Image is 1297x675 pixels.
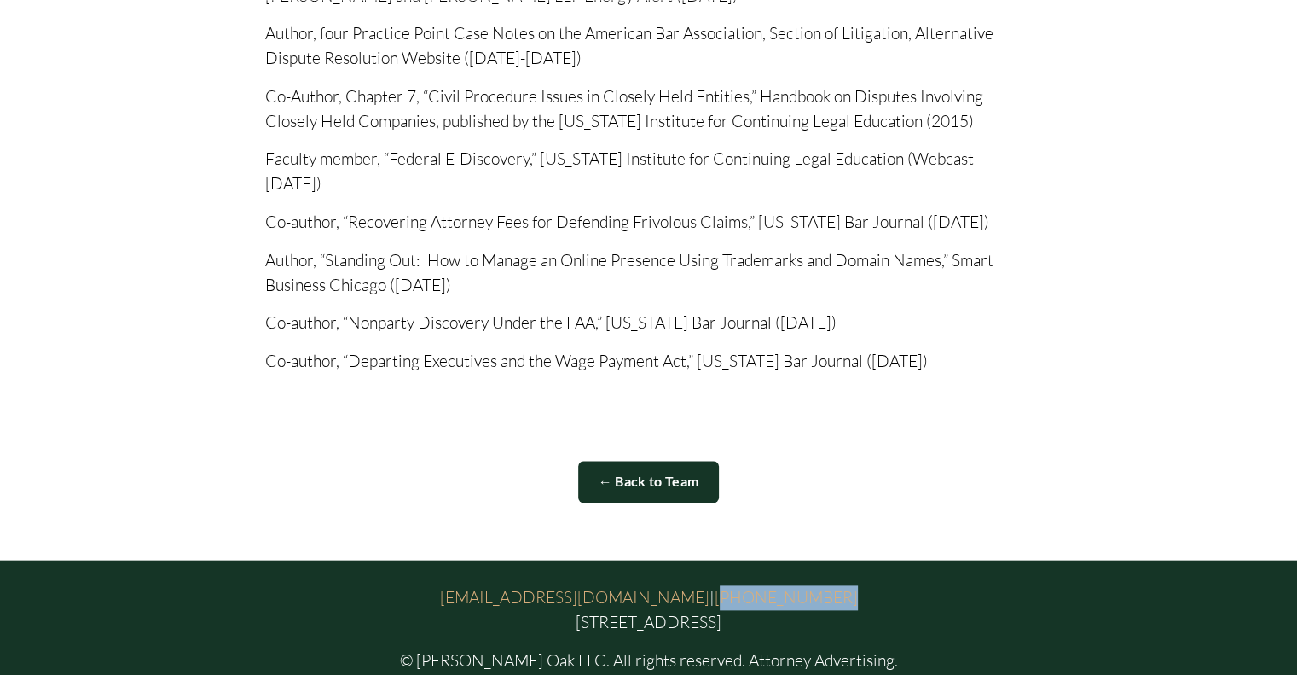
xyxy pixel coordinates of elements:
p: Co-author, “Recovering Attorney Fees for Defending Frivolous Claims,” [US_STATE] Bar Journal ([DA... [265,210,1033,235]
p: Co-Author, Chapter 7, “Civil Procedure Issues in Closely Held Entities,” Handbook on Disputes Inv... [265,84,1033,134]
a: [EMAIL_ADDRESS][DOMAIN_NAME] [440,585,709,610]
p: Faculty member, “Federal E-Discovery,” [US_STATE] Institute for Continuing Legal Education (Webca... [265,147,1033,196]
p: Author, “Standing Out: How to Manage an Online Presence Using Trademarks and Domain Names,” Smart... [265,248,1033,298]
p: Co-author, “Nonparty Discovery Under the FAA,” [US_STATE] Bar Journal ([DATE]) [265,311,1033,335]
p: | [STREET_ADDRESS] [137,585,1161,635]
a: ← Back to Team [578,461,720,503]
p: Co-author, “Departing Executives and the Wage Payment Act,” [US_STATE] Bar Journal ([DATE]) [265,349,1033,374]
p: © [PERSON_NAME] Oak LLC. All rights reserved. Attorney Advertising. [137,649,1161,673]
a: [PHONE_NUMBER] [715,585,858,610]
p: Author, four Practice Point Case Notes on the American Bar Association, Section of Litigation, Al... [265,21,1033,71]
